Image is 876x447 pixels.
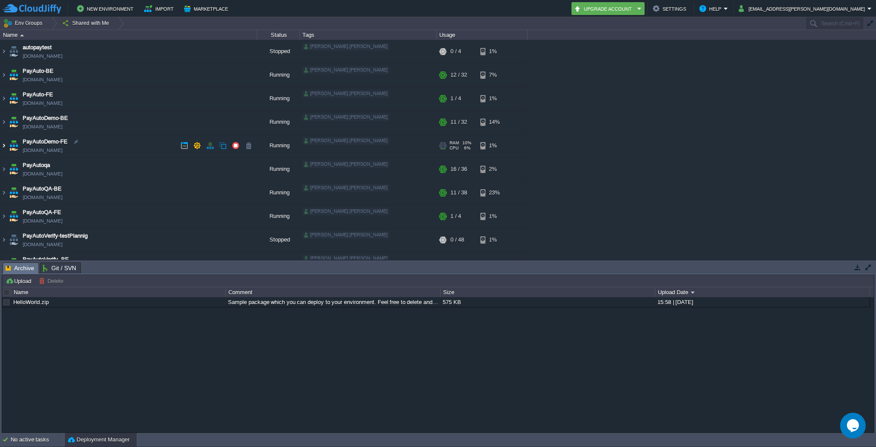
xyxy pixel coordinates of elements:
div: Running [257,158,300,181]
div: 15:58 | [DATE] [655,297,869,307]
div: Stopped [257,228,300,251]
div: 1% [480,205,508,228]
img: AMDAwAAAACH5BAEAAAAALAAAAAABAAEAAAICRAEAOw== [8,181,20,204]
a: PayAutoDemo-BE [23,114,68,122]
div: Upload Date [656,287,870,297]
button: Upload [6,277,34,285]
img: AMDAwAAAACH5BAEAAAAALAAAAAABAAEAAAICRAEAOw== [8,87,20,110]
div: [PERSON_NAME].[PERSON_NAME] [302,90,389,98]
img: AMDAwAAAACH5BAEAAAAALAAAAAABAAEAAAICRAEAOw== [0,228,7,251]
div: Running [257,63,300,86]
div: Name [1,30,257,40]
img: AMDAwAAAACH5BAEAAAAALAAAAAABAAEAAAICRAEAOw== [8,252,20,275]
img: AMDAwAAAACH5BAEAAAAALAAAAAABAAEAAAICRAEAOw== [0,181,7,204]
a: [DOMAIN_NAME] [23,217,62,225]
button: Marketplace [184,3,231,14]
a: [DOMAIN_NAME] [23,240,62,249]
div: Running [257,252,300,275]
a: [DOMAIN_NAME] [23,170,62,178]
img: AMDAwAAAACH5BAEAAAAALAAAAAABAAEAAAICRAEAOw== [8,63,20,86]
button: Env Groups [3,17,45,29]
div: Running [257,87,300,110]
img: AMDAwAAAACH5BAEAAAAALAAAAAABAAEAAAICRAEAOw== [8,228,20,251]
button: New Environment [77,3,136,14]
div: 12 / 32 [450,63,467,86]
a: HelloWorld.zip [13,299,49,305]
div: [PERSON_NAME].[PERSON_NAME] [302,161,389,168]
a: PayAutoVerify_BE [23,255,69,264]
img: AMDAwAAAACH5BAEAAAAALAAAAAABAAEAAAICRAEAOw== [20,34,24,36]
a: PayAutoqa [23,161,50,170]
span: Archive [6,263,34,274]
a: PayAutoQA-BE [23,185,62,193]
div: Usage [437,30,527,40]
img: AMDAwAAAACH5BAEAAAAALAAAAAABAAEAAAICRAEAOw== [0,252,7,275]
span: 6% [462,146,471,151]
span: 10% [462,140,471,146]
a: [DOMAIN_NAME] [23,75,62,84]
button: [EMAIL_ADDRESS][PERSON_NAME][DOMAIN_NAME] [739,3,867,14]
div: [PERSON_NAME].[PERSON_NAME] [302,113,389,121]
img: AMDAwAAAACH5BAEAAAAALAAAAAABAAEAAAICRAEAOw== [0,87,7,110]
span: CPU [450,146,459,151]
div: 12 / 32 [450,252,467,275]
div: 16 / 36 [450,158,467,181]
button: Settings [653,3,689,14]
div: 2% [480,158,508,181]
div: No active tasks [11,433,64,447]
div: Sample package which you can deploy to your environment. Feel free to delete and upload a package... [226,297,440,307]
div: Comment [226,287,440,297]
div: Tags [300,30,436,40]
img: AMDAwAAAACH5BAEAAAAALAAAAAABAAEAAAICRAEAOw== [8,158,20,181]
img: AMDAwAAAACH5BAEAAAAALAAAAAABAAEAAAICRAEAOw== [8,205,20,228]
button: Deployment Manager [68,435,130,444]
img: AMDAwAAAACH5BAEAAAAALAAAAAABAAEAAAICRAEAOw== [0,134,7,157]
img: AMDAwAAAACH5BAEAAAAALAAAAAABAAEAAAICRAEAOw== [0,110,7,134]
span: RAM [450,140,459,146]
button: Delete [39,277,66,285]
div: 1 / 4 [450,205,461,228]
div: Stopped [257,40,300,63]
button: Import [144,3,176,14]
a: autopaytest [23,43,52,52]
a: PayAutoQA-FE [23,208,61,217]
div: Status [257,30,299,40]
a: PayAutoVerify-testPlannig [23,232,88,240]
a: [DOMAIN_NAME] [23,122,62,131]
div: [PERSON_NAME].[PERSON_NAME] [302,231,389,239]
a: [DOMAIN_NAME] [23,193,62,202]
img: AMDAwAAAACH5BAEAAAAALAAAAAABAAEAAAICRAEAOw== [0,63,7,86]
button: Upgrade Account [574,3,635,14]
a: PayAuto-BE [23,67,53,75]
img: AMDAwAAAACH5BAEAAAAALAAAAAABAAEAAAICRAEAOw== [8,110,20,134]
a: PayAuto-FE [23,90,53,99]
div: [PERSON_NAME].[PERSON_NAME] [302,255,389,262]
div: 1% [480,87,508,110]
div: 7% [480,63,508,86]
div: 0 / 4 [450,40,461,63]
div: 0 / 48 [450,228,464,251]
iframe: chat widget [840,413,867,438]
button: Shared with Me [62,17,112,29]
div: [PERSON_NAME].[PERSON_NAME] [302,137,389,145]
div: Size [441,287,655,297]
div: [PERSON_NAME].[PERSON_NAME] [302,66,389,74]
a: [DOMAIN_NAME] [23,99,62,107]
img: AMDAwAAAACH5BAEAAAAALAAAAAABAAEAAAICRAEAOw== [0,158,7,181]
a: [DOMAIN_NAME] [23,52,62,60]
div: Running [257,134,300,157]
div: Running [257,205,300,228]
div: 23% [480,181,508,204]
div: [PERSON_NAME].[PERSON_NAME] [302,208,389,215]
a: PayAutoDemo-FE [23,137,68,146]
button: Help [699,3,724,14]
a: [DOMAIN_NAME] [23,146,62,155]
div: 11 / 38 [450,181,467,204]
img: AMDAwAAAACH5BAEAAAAALAAAAAABAAEAAAICRAEAOw== [8,40,20,63]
